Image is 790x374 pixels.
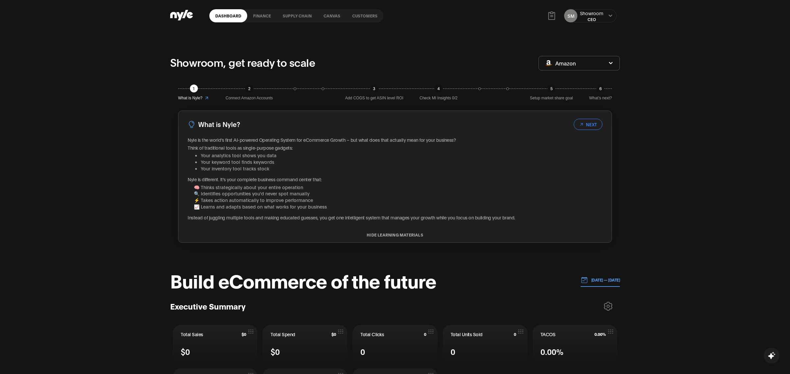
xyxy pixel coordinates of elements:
span: 0.00% [540,346,564,357]
div: 5 [547,85,555,92]
p: [DATE] — [DATE] [588,277,620,283]
li: Your inventory tool tracks stock [201,165,602,172]
li: 🧠 Thinks strategically about your entire operation [194,184,602,190]
span: 0 [514,332,516,337]
a: finance [247,9,277,22]
a: Dashboard [209,9,247,22]
div: 1 [190,85,198,92]
span: $0 [271,346,280,357]
div: 2 [245,85,253,92]
span: 0 [360,346,365,357]
img: 01.01.24 — 07.01.24 [581,276,588,284]
button: Total Sales$0$0 [173,325,257,363]
div: CEO [580,16,603,22]
button: TACOS0.00%0.00% [533,325,617,363]
span: Total Sales [181,331,203,337]
button: NEXT [574,119,602,130]
img: LightBulb [188,120,196,128]
button: Total Spend$0$0 [263,325,347,363]
span: Amazon [555,60,576,67]
h1: Build eCommerce of the future [170,270,436,290]
span: What’s next? [589,95,612,101]
button: SM [564,9,577,22]
h3: What is Nyle? [198,119,240,129]
span: Setup market share goal [530,95,573,101]
span: Add COGS to get ASIN level ROI [345,95,404,101]
div: 3 [370,85,378,92]
button: [DATE] — [DATE] [581,273,620,287]
span: $0 [331,332,336,337]
span: 0 [424,332,426,337]
span: Connect Amazon Accounts [225,95,273,101]
span: Total Units Sold [451,331,483,337]
p: Showroom, get ready to scale [170,54,315,70]
button: ShowroomCEO [580,10,603,22]
button: Total Units Sold00 [443,325,527,363]
p: Instead of juggling multiple tools and making educated guesses, you get one intelligent system th... [188,214,602,221]
a: Supply chain [277,9,318,22]
span: $0 [242,332,246,337]
span: 0.00% [594,332,606,337]
span: $0 [181,346,190,357]
div: 6 [596,85,604,92]
li: Your keyword tool finds keywords [201,159,602,165]
li: ⚡ Takes action automatically to improve performance [194,197,602,203]
span: Check MI Insights 0/2 [420,95,458,101]
p: Nyle is different. It's your complete business command center that: [188,176,602,183]
div: Showroom [580,10,603,16]
span: What is Nyle? [178,95,202,101]
p: Nyle is the world's first AI-powered Operating System for eCommerce Growth – but what does that a... [188,137,602,143]
span: Total Clicks [360,331,384,337]
button: HIDE LEARNING MATERIALS [178,233,612,237]
li: 📈 Learns and adapts based on what works for your business [194,203,602,210]
button: Total Clicks00 [353,325,437,363]
li: Your analytics tool shows you data [201,152,602,159]
button: Amazon [539,56,620,70]
li: 🔍 Identifies opportunities you'd never spot manually [194,190,602,197]
a: Canvas [318,9,346,22]
span: 0 [451,346,455,357]
span: Total Spend [271,331,295,337]
div: 4 [434,85,442,92]
a: Customers [346,9,383,22]
h3: Executive Summary [170,301,246,311]
p: Think of traditional tools as single-purpose gadgets: [188,144,602,151]
span: TACOS [540,331,556,337]
img: Amazon [545,60,552,66]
